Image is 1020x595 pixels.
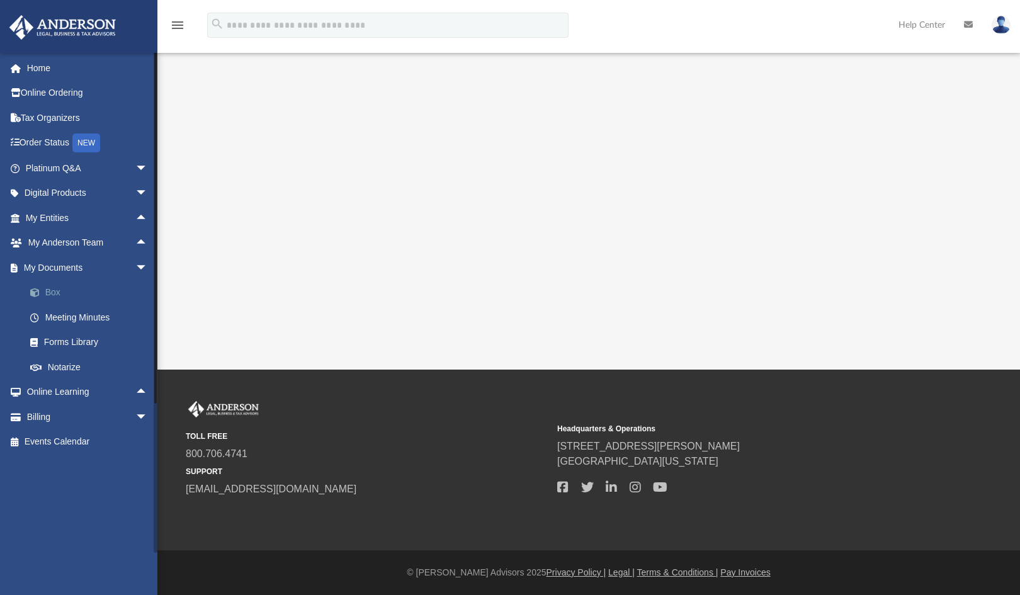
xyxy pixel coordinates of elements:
[9,205,167,230] a: My Entitiesarrow_drop_up
[9,55,167,81] a: Home
[9,181,167,206] a: Digital Productsarrow_drop_down
[9,130,167,156] a: Order StatusNEW
[18,330,161,355] a: Forms Library
[637,567,718,577] a: Terms & Conditions |
[9,230,161,256] a: My Anderson Teamarrow_drop_up
[9,404,167,429] a: Billingarrow_drop_down
[608,567,635,577] a: Legal |
[9,429,167,455] a: Events Calendar
[9,105,167,130] a: Tax Organizers
[547,567,606,577] a: Privacy Policy |
[6,15,120,40] img: Anderson Advisors Platinum Portal
[135,255,161,281] span: arrow_drop_down
[720,567,770,577] a: Pay Invoices
[557,456,718,467] a: [GEOGRAPHIC_DATA][US_STATE]
[135,156,161,181] span: arrow_drop_down
[135,205,161,231] span: arrow_drop_up
[18,354,167,380] a: Notarize
[157,566,1020,579] div: © [PERSON_NAME] Advisors 2025
[992,16,1011,34] img: User Pic
[9,81,167,106] a: Online Ordering
[186,401,261,417] img: Anderson Advisors Platinum Portal
[170,18,185,33] i: menu
[72,133,100,152] div: NEW
[18,280,167,305] a: Box
[186,466,548,477] small: SUPPORT
[186,448,247,459] a: 800.706.4741
[9,255,167,280] a: My Documentsarrow_drop_down
[135,181,161,207] span: arrow_drop_down
[186,431,548,442] small: TOLL FREE
[9,380,161,405] a: Online Learningarrow_drop_up
[210,17,224,31] i: search
[186,484,356,494] a: [EMAIL_ADDRESS][DOMAIN_NAME]
[170,24,185,33] a: menu
[135,380,161,405] span: arrow_drop_up
[557,423,920,434] small: Headquarters & Operations
[135,404,161,430] span: arrow_drop_down
[135,230,161,256] span: arrow_drop_up
[557,441,740,451] a: [STREET_ADDRESS][PERSON_NAME]
[9,156,167,181] a: Platinum Q&Aarrow_drop_down
[18,305,167,330] a: Meeting Minutes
